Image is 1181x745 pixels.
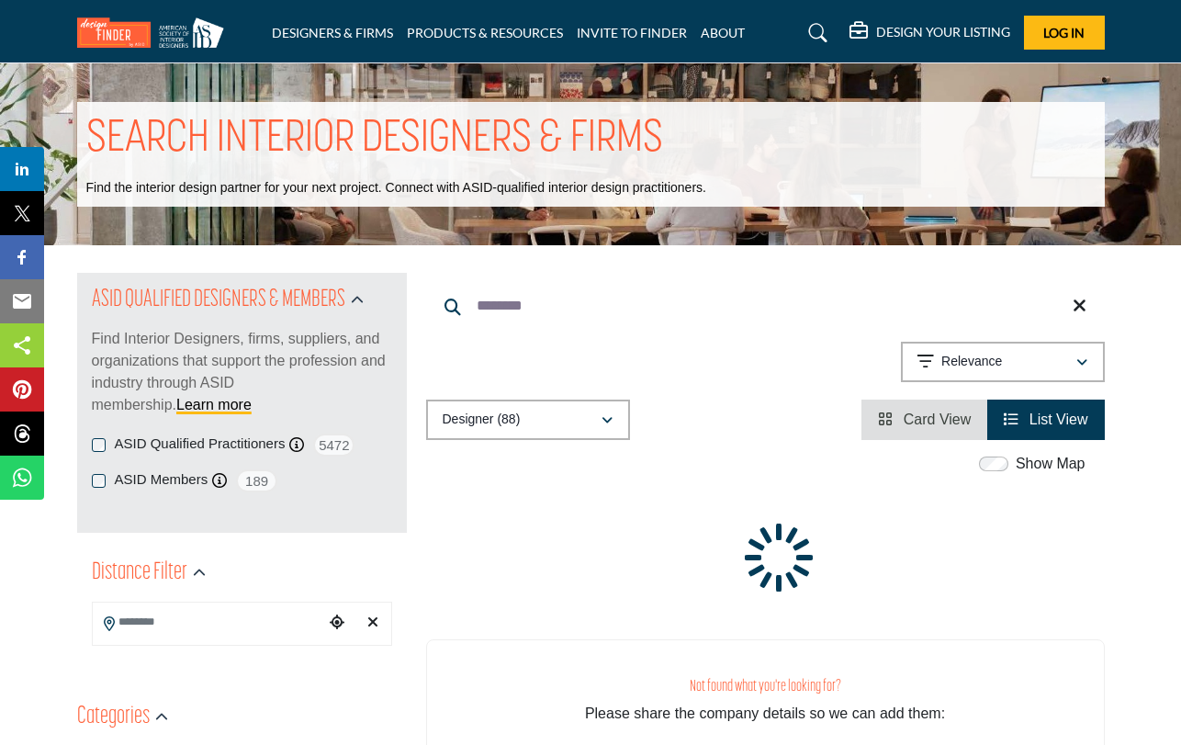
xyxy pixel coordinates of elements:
a: View List [1004,412,1087,427]
input: Search Keyword [426,284,1105,328]
input: Search Location [93,604,324,640]
label: Show Map [1016,453,1085,475]
span: 189 [236,469,277,492]
div: Choose your current location [323,604,350,643]
p: Find the interior design partner for your next project. Connect with ASID-qualified interior desi... [86,179,706,198]
a: Search [791,18,839,48]
button: Relevance [901,342,1105,382]
span: 5472 [313,434,354,457]
a: View Card [878,412,971,427]
p: Designer (88) [443,411,521,429]
a: DESIGNERS & FIRMS [272,25,393,40]
img: Site Logo [77,17,233,48]
p: Relevance [941,353,1002,371]
label: ASID Qualified Practitioners [115,434,286,455]
input: ASID Members checkbox [92,474,106,488]
button: Designer (88) [426,400,630,440]
h2: Distance Filter [92,557,187,590]
span: List View [1029,412,1088,427]
button: Log In [1024,16,1105,50]
h5: DESIGN YOUR LISTING [876,24,1010,40]
span: Log In [1043,25,1085,40]
span: Card View [904,412,972,427]
a: ABOUT [701,25,745,40]
div: Clear search location [359,604,386,643]
a: Learn more [176,397,252,412]
a: PRODUCTS & RESOURCES [407,25,563,40]
p: Find Interior Designers, firms, suppliers, and organizations that support the profession and indu... [92,328,392,416]
a: INVITE TO FINDER [577,25,687,40]
li: List View [987,400,1104,440]
h1: SEARCH INTERIOR DESIGNERS & FIRMS [86,111,663,168]
div: DESIGN YOUR LISTING [849,22,1010,44]
h3: Not found what you're looking for? [464,677,1067,696]
li: Card View [861,400,987,440]
label: ASID Members [115,469,208,491]
h2: Categories [77,701,150,734]
h2: ASID QUALIFIED DESIGNERS & MEMBERS [92,284,345,317]
input: ASID Qualified Practitioners checkbox [92,438,106,452]
span: Please share the company details so we can add them: [585,705,945,721]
